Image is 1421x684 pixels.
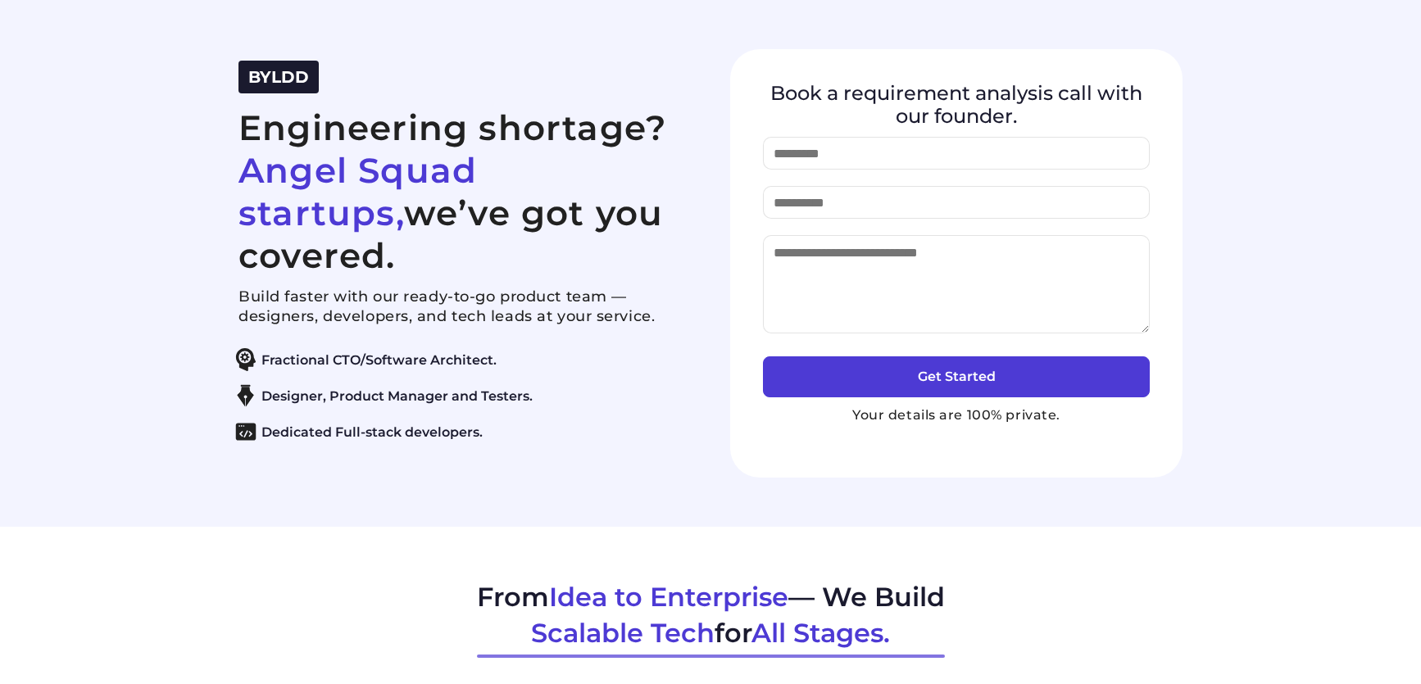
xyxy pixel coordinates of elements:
[248,70,309,86] a: BYLDD
[477,579,945,651] h2: From — We Build for
[230,384,683,407] li: Designer, Product Manager and Testers.
[230,420,683,443] li: Dedicated Full-stack developers.
[238,149,477,234] span: Angel Squad startups,
[763,82,1150,127] h4: Book a requirement analysis call with our founder.
[248,67,309,87] span: BYLDD
[763,405,1150,425] p: Your details are 100% private.
[751,617,890,649] span: All Stages.
[531,617,715,649] span: Scalable Tech
[238,106,691,277] h2: Engineering shortage? we’ve got you covered.
[238,287,691,326] p: Build faster with our ready-to-go product team — designers, developers, and tech leads at your se...
[763,356,1150,397] button: Get Started
[230,348,683,371] li: Fractional CTO/Software Architect.
[549,581,788,613] span: Idea to Enterprise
